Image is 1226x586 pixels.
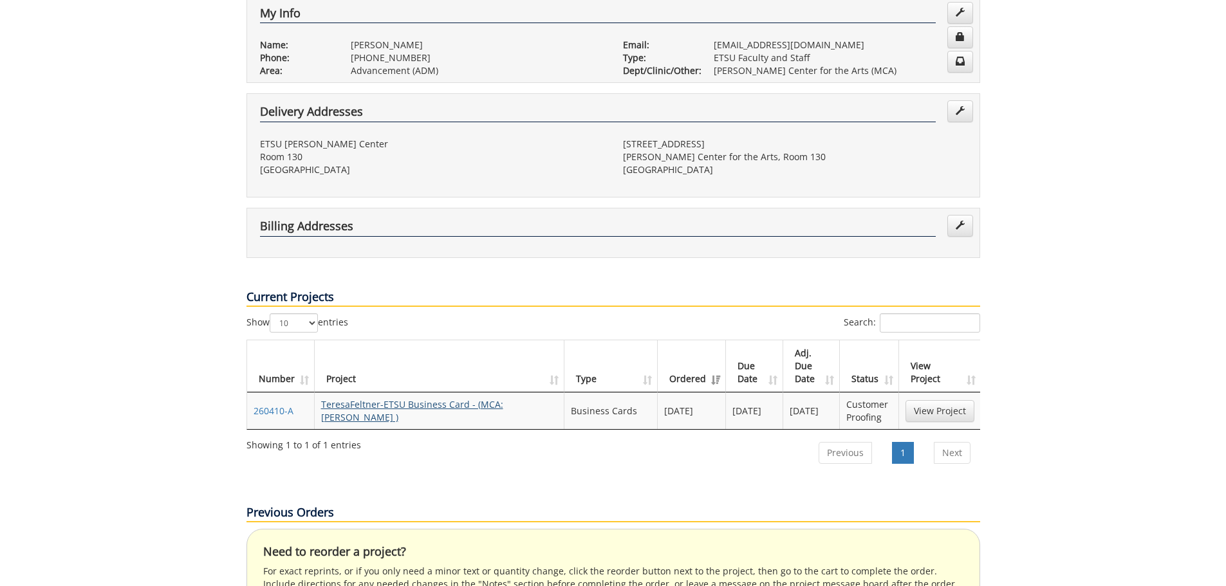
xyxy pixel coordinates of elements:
[246,313,348,333] label: Show entries
[263,545,963,558] h4: Need to reorder a project?
[947,215,973,237] a: Edit Addresses
[260,51,331,64] p: Phone:
[947,51,973,73] a: Change Communication Preferences
[260,220,936,237] h4: Billing Addresses
[246,434,361,452] div: Showing 1 to 1 of 1 entries
[844,313,980,333] label: Search:
[658,340,726,392] th: Ordered: activate to sort column ascending
[260,7,936,24] h4: My Info
[726,392,783,429] td: [DATE]
[351,64,604,77] p: Advancement (ADM)
[270,313,318,333] select: Showentries
[260,39,331,51] p: Name:
[783,340,841,392] th: Adj. Due Date: activate to sort column ascending
[819,442,872,464] a: Previous
[623,163,967,176] p: [GEOGRAPHIC_DATA]
[658,392,726,429] td: [DATE]
[260,163,604,176] p: [GEOGRAPHIC_DATA]
[840,340,898,392] th: Status: activate to sort column ascending
[892,442,914,464] a: 1
[247,340,315,392] th: Number: activate to sort column ascending
[947,26,973,48] a: Change Password
[906,400,974,422] a: View Project
[623,151,967,163] p: [PERSON_NAME] Center for the Arts, Room 130
[260,64,331,77] p: Area:
[726,340,783,392] th: Due Date: activate to sort column ascending
[623,51,694,64] p: Type:
[246,289,980,307] p: Current Projects
[260,105,936,122] h4: Delivery Addresses
[714,51,967,64] p: ETSU Faculty and Staff
[714,39,967,51] p: [EMAIL_ADDRESS][DOMAIN_NAME]
[254,405,293,417] a: 260410-A
[351,51,604,64] p: [PHONE_NUMBER]
[564,340,658,392] th: Type: activate to sort column ascending
[947,2,973,24] a: Edit Info
[934,442,971,464] a: Next
[783,392,841,429] td: [DATE]
[714,64,967,77] p: [PERSON_NAME] Center for the Arts (MCA)
[246,504,980,522] p: Previous Orders
[315,340,565,392] th: Project: activate to sort column ascending
[623,39,694,51] p: Email:
[351,39,604,51] p: [PERSON_NAME]
[840,392,898,429] td: Customer Proofing
[260,151,604,163] p: Room 130
[899,340,981,392] th: View Project: activate to sort column ascending
[260,138,604,151] p: ETSU [PERSON_NAME] Center
[880,313,980,333] input: Search:
[564,392,658,429] td: Business Cards
[623,64,694,77] p: Dept/Clinic/Other:
[321,398,503,423] a: TeresaFeltner-ETSU Business Card - (MCA: [PERSON_NAME] )
[623,138,967,151] p: [STREET_ADDRESS]
[947,100,973,122] a: Edit Addresses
